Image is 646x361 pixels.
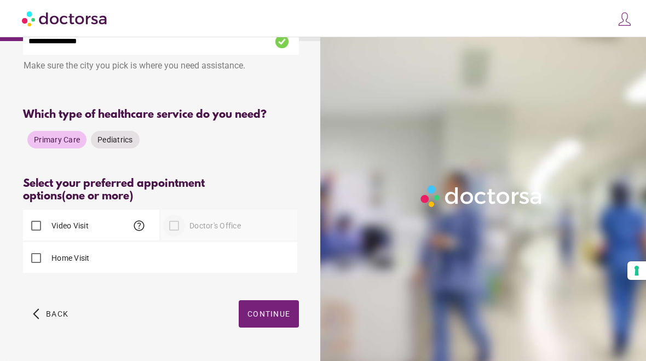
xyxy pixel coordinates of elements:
[49,220,89,231] label: Video Visit
[239,300,299,328] button: Continue
[22,6,108,31] img: Doctorsa.com
[23,55,299,79] div: Make sure the city you pick is where you need assistance.
[23,177,299,203] div: Select your preferred appointment options
[34,135,80,144] span: Primary Care
[417,182,546,211] img: Logo-Doctorsa-trans-White-partial-flat.png
[62,190,133,203] span: (one or more)
[23,108,299,121] div: Which type of healthcare service do you need?
[46,310,68,318] span: Back
[617,12,632,27] img: icons8-customer-100.png
[97,135,133,144] span: Pediatrics
[627,261,646,280] button: Your consent preferences for tracking technologies
[247,310,290,318] span: Continue
[49,253,90,263] label: Home Visit
[187,220,241,231] label: Doctor's Office
[132,219,146,232] span: help
[28,300,73,328] button: arrow_back_ios Back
